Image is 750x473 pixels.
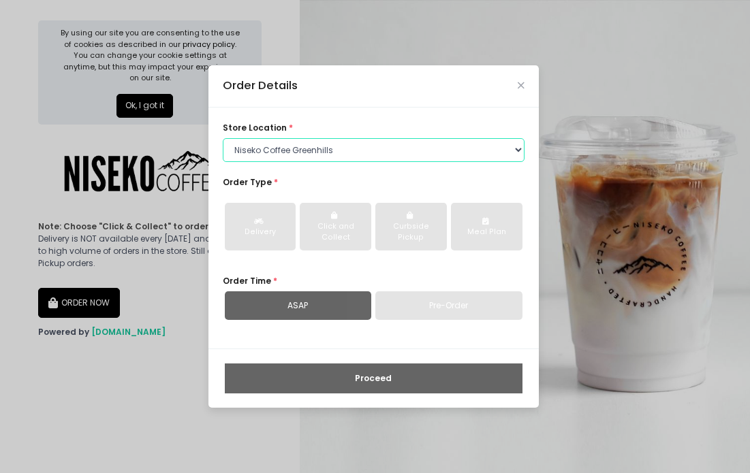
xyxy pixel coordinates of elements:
[460,227,514,238] div: Meal Plan
[300,203,371,250] button: Click and Collect
[375,203,447,250] button: Curbside Pickup
[234,227,287,238] div: Delivery
[384,221,438,243] div: Curbside Pickup
[223,176,272,188] span: Order Type
[518,82,525,89] button: Close
[223,122,287,133] span: store location
[225,363,522,393] button: Proceed
[223,275,271,287] span: Order Time
[309,221,362,243] div: Click and Collect
[223,78,298,95] div: Order Details
[451,203,522,250] button: Meal Plan
[225,203,296,250] button: Delivery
